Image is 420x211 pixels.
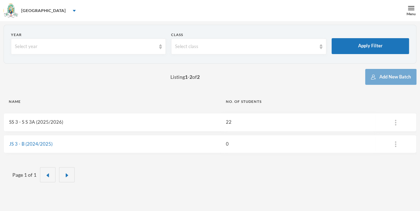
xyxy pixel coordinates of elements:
td: 0 [221,135,375,153]
b: 2 [197,74,200,80]
b: 1 [185,74,188,80]
a: SS 3 - S S 3A (2025/2026) [9,119,63,125]
div: Menu [407,11,416,17]
button: Apply Filter [332,38,409,54]
a: JS 3 - B (2024/2025) [9,141,53,147]
div: Select class [175,43,316,50]
div: Select year [15,43,156,50]
span: Listing - of [170,73,200,81]
div: Class [171,32,326,37]
div: Page 1 of 1 [12,171,36,178]
button: Add New Batch [365,69,416,85]
img: ... [395,120,396,125]
img: ... [395,141,396,147]
th: Name [4,94,221,110]
img: logo [4,4,18,18]
td: 22 [221,113,375,131]
div: Year [11,32,166,37]
b: 2 [189,74,192,80]
div: [GEOGRAPHIC_DATA] [21,7,66,14]
th: No. of students [221,94,375,110]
